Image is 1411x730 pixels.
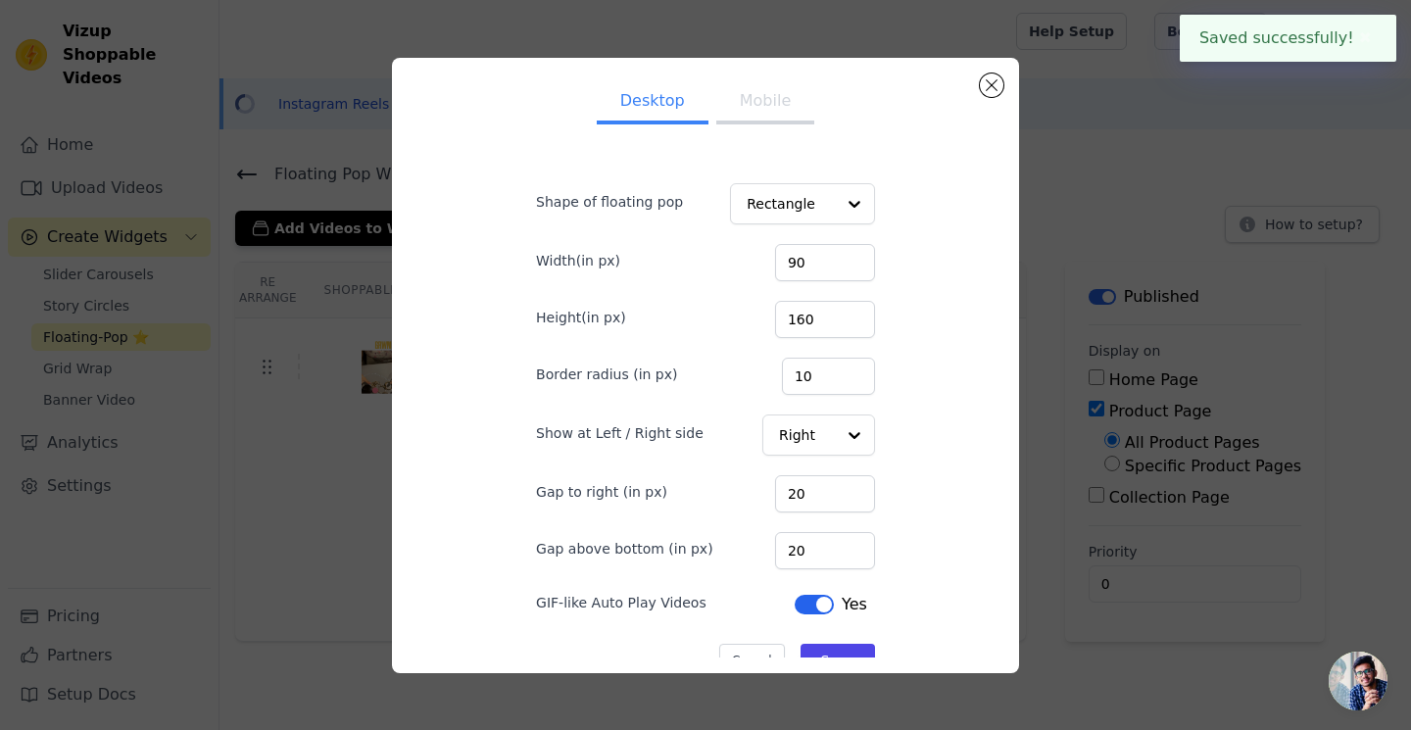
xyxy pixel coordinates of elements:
label: Height(in px) [536,308,626,327]
div: Open chat [1329,652,1387,710]
button: Cancel [719,644,785,677]
button: Desktop [597,81,708,124]
label: Gap to right (in px) [536,482,667,502]
div: Saved successfully! [1180,15,1396,62]
span: Yes [842,593,867,616]
label: Show at Left / Right side [536,423,704,443]
button: Close modal [980,73,1003,97]
button: Close [1354,26,1377,50]
button: Save [801,644,875,677]
label: Border radius (in px) [536,365,677,384]
label: Width(in px) [536,251,620,270]
label: Gap above bottom (in px) [536,539,713,559]
label: GIF-like Auto Play Videos [536,593,706,612]
button: Mobile [716,81,814,124]
label: Shape of floating pop [536,192,683,212]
